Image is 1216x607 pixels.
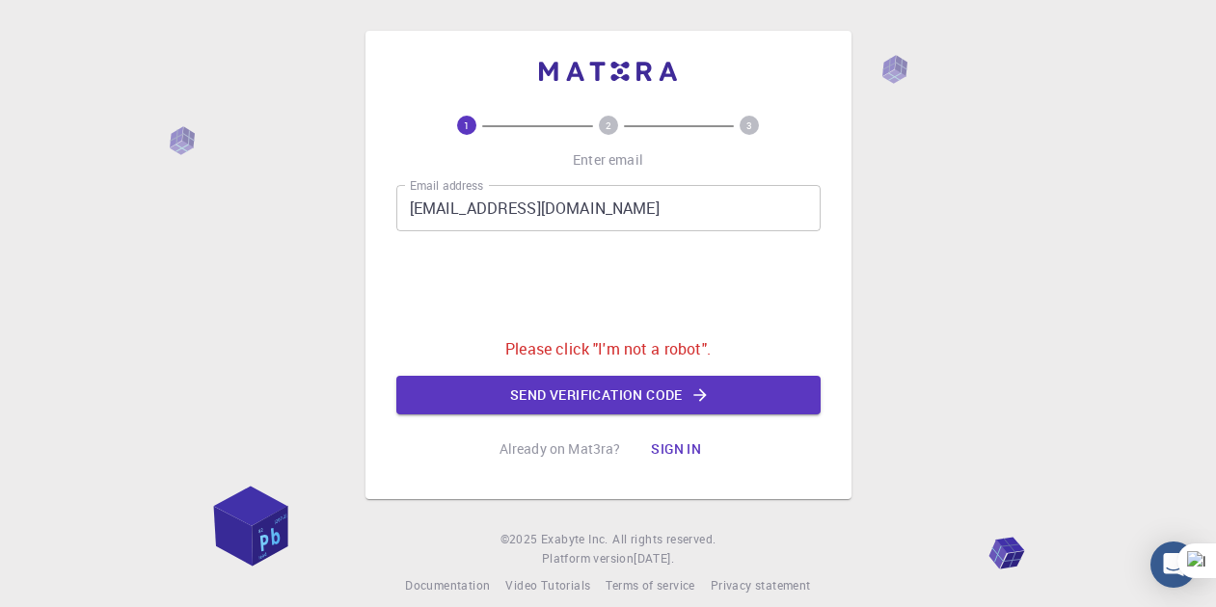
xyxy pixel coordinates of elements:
[505,577,590,593] span: Video Tutorials
[746,119,752,132] text: 3
[500,439,621,459] p: Already on Mat3ra?
[634,550,674,566] span: [DATE] .
[505,576,590,595] a: Video Tutorials
[634,549,674,568] a: [DATE].
[505,337,711,360] p: Please click "I'm not a robot".
[405,577,490,593] span: Documentation
[396,376,821,414] button: Send verification code
[573,150,643,170] p: Enter email
[612,530,716,549] span: All rights reserved.
[462,247,755,322] iframe: reCAPTCHA
[541,530,608,549] a: Exabyte Inc.
[541,531,608,546] span: Exabyte Inc.
[542,549,634,568] span: Platform version
[606,576,694,595] a: Terms of service
[1150,541,1197,588] div: Open Intercom Messenger
[500,530,541,549] span: © 2025
[635,430,716,468] button: Sign in
[405,576,490,595] a: Documentation
[410,177,483,194] label: Email address
[711,577,811,593] span: Privacy statement
[711,576,811,595] a: Privacy statement
[464,119,470,132] text: 1
[606,577,694,593] span: Terms of service
[606,119,611,132] text: 2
